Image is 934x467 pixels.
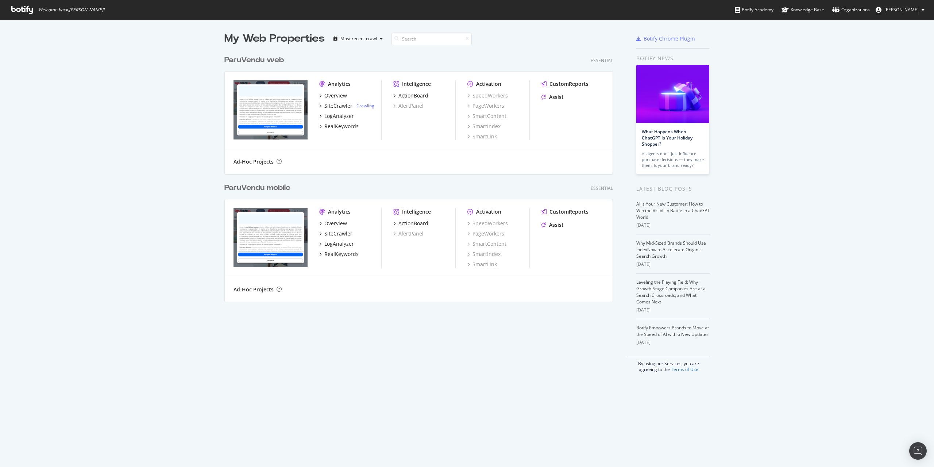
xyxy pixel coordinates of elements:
[549,80,588,88] div: CustomReports
[467,92,508,99] a: SpeedWorkers
[324,230,352,237] div: SiteCrawler
[636,339,710,346] div: [DATE]
[467,230,504,237] a: PageWorkers
[870,4,930,16] button: [PERSON_NAME]
[541,80,588,88] a: CustomReports
[636,201,710,220] a: AI Is Your New Customer: How to Win the Visibility Battle in a ChatGPT World
[224,183,293,193] a: ParuVendu mobile
[324,92,347,99] div: Overview
[636,307,710,313] div: [DATE]
[591,185,613,191] div: Essential
[393,92,428,99] a: ActionBoard
[627,357,710,372] div: By using our Services, you are agreeing to the
[319,92,347,99] a: Overview
[636,185,710,193] div: Latest Blog Posts
[541,208,588,215] a: CustomReports
[636,240,706,259] a: Why Mid-Sized Brands Should Use IndexNow to Accelerate Organic Search Growth
[832,6,870,14] div: Organizations
[331,33,386,45] button: Most recent crawl
[636,35,695,42] a: Botify Chrome Plugin
[393,230,424,237] a: AlertPanel
[671,366,698,372] a: Terms of Use
[233,80,308,139] img: www.paruvendu.fr
[233,158,274,165] div: Ad-Hoc Projects
[328,208,351,215] div: Analytics
[324,112,354,120] div: LogAnalyzer
[467,102,504,110] a: PageWorkers
[324,240,354,248] div: LogAnalyzer
[402,80,431,88] div: Intelligence
[476,80,501,88] div: Activation
[393,220,428,227] a: ActionBoard
[591,57,613,64] div: Essential
[224,183,290,193] div: ParuVendu mobile
[781,6,824,14] div: Knowledge Base
[319,102,374,110] a: SiteCrawler- Crawling
[476,208,501,215] div: Activation
[391,32,472,45] input: Search
[324,102,352,110] div: SiteCrawler
[549,208,588,215] div: CustomReports
[233,286,274,293] div: Ad-Hoc Projects
[549,221,564,229] div: Assist
[541,221,564,229] a: Assist
[398,92,428,99] div: ActionBoard
[224,31,325,46] div: My Web Properties
[636,222,710,229] div: [DATE]
[549,93,564,101] div: Assist
[324,220,347,227] div: Overview
[642,129,692,147] a: What Happens When ChatGPT Is Your Holiday Shopper?
[224,55,284,65] div: ParuVendu web
[467,220,508,227] a: SpeedWorkers
[636,54,710,62] div: Botify news
[398,220,428,227] div: ActionBoard
[224,46,619,302] div: grid
[541,93,564,101] a: Assist
[324,123,359,130] div: RealKeywords
[319,123,359,130] a: RealKeywords
[636,261,710,268] div: [DATE]
[636,325,709,337] a: Botify Empowers Brands to Move at the Speed of AI with 6 New Updates
[38,7,104,13] span: Welcome back, [PERSON_NAME] !
[644,35,695,42] div: Botify Chrome Plugin
[340,37,377,41] div: Most recent crawl
[393,102,424,110] a: AlertPanel
[328,80,351,88] div: Analytics
[884,7,919,13] span: Romain Lemenorel
[319,250,359,258] a: RealKeywords
[319,112,354,120] a: LogAnalyzer
[467,240,506,248] a: SmartContent
[319,240,354,248] a: LogAnalyzer
[319,230,352,237] a: SiteCrawler
[324,250,359,258] div: RealKeywords
[735,6,773,14] div: Botify Academy
[467,133,497,140] a: SmartLink
[642,151,704,168] div: AI agents don’t just influence purchase decisions — they make them. Is your brand ready?
[402,208,431,215] div: Intelligence
[356,103,374,109] a: Crawling
[354,103,374,109] div: -
[319,220,347,227] a: Overview
[467,123,501,130] a: SmartIndex
[909,442,927,460] div: Open Intercom Messenger
[467,261,497,268] a: SmartLink
[467,112,506,120] a: SmartContent
[467,250,501,258] a: SmartIndex
[636,279,706,305] a: Leveling the Playing Field: Why Growth-Stage Companies Are at a Search Crossroads, and What Comes...
[224,55,287,65] a: ParuVendu web
[233,208,308,267] img: www.paruvendu.fr
[636,65,709,123] img: What Happens When ChatGPT Is Your Holiday Shopper?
